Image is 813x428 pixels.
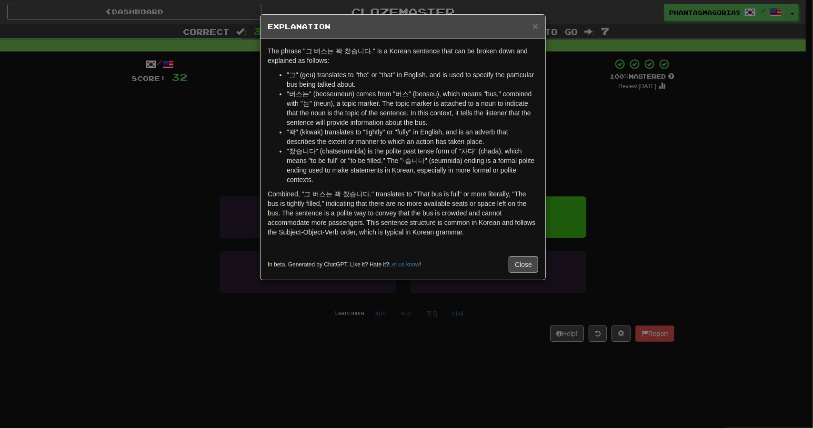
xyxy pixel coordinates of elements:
span: × [532,20,538,31]
h5: Explanation [268,22,538,31]
button: Close [509,256,538,273]
li: "찼습니다" (chatseumnida) is the polite past tense form of "차다" (chada), which means "to be full" or ... [287,146,538,184]
p: The phrase "그 버스는 꽉 찼습니다." is a Korean sentence that can be broken down and explained as follows: [268,46,538,65]
button: Close [532,21,538,31]
p: Combined, "그 버스는 꽉 찼습니다." translates to "That bus is full" or more literally, "The bus is tightly... [268,189,538,237]
li: "그" (geu) translates to "the" or "that" in English, and is used to specify the particular bus bei... [287,70,538,89]
small: In beta. Generated by ChatGPT. Like it? Hate it? ! [268,261,421,269]
li: "꽉" (kkwak) translates to "tightly" or "fully" in English, and is an adverb that describes the ex... [287,127,538,146]
li: "버스는" (beoseuneun) comes from "버스" (beoseu), which means "bus," combined with "는" (neun), a topic... [287,89,538,127]
a: Let us know [389,261,419,268]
